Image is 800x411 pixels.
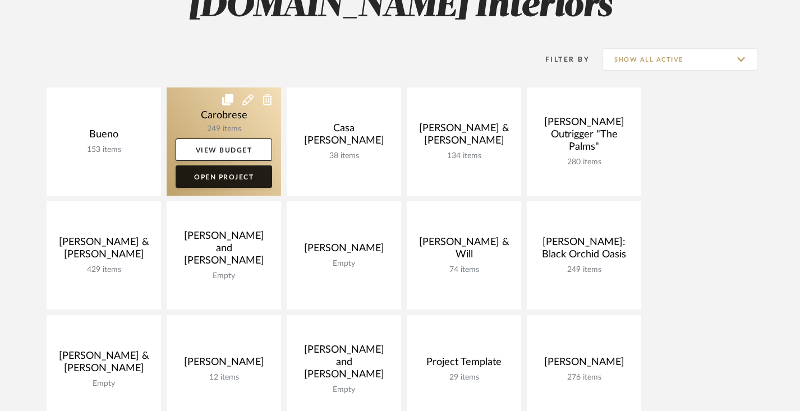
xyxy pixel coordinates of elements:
[296,151,392,161] div: 38 items
[176,165,272,188] a: Open Project
[176,356,272,373] div: [PERSON_NAME]
[536,236,632,265] div: [PERSON_NAME]: Black Orchid Oasis
[176,373,272,382] div: 12 items
[416,356,512,373] div: Project Template
[296,344,392,385] div: [PERSON_NAME] and [PERSON_NAME]
[56,236,152,265] div: [PERSON_NAME] & [PERSON_NAME]
[536,116,632,158] div: [PERSON_NAME] Outrigger "The Palms"
[296,385,392,395] div: Empty
[536,356,632,373] div: [PERSON_NAME]
[416,265,512,275] div: 74 items
[56,265,152,275] div: 429 items
[176,138,272,161] a: View Budget
[176,230,272,271] div: [PERSON_NAME] and [PERSON_NAME]
[56,128,152,145] div: Bueno
[296,122,392,151] div: Casa [PERSON_NAME]
[531,54,590,65] div: Filter By
[296,242,392,259] div: [PERSON_NAME]
[56,350,152,379] div: [PERSON_NAME] & [PERSON_NAME]
[416,151,512,161] div: 134 items
[536,373,632,382] div: 276 items
[536,265,632,275] div: 249 items
[56,379,152,389] div: Empty
[416,373,512,382] div: 29 items
[416,122,512,151] div: [PERSON_NAME] & [PERSON_NAME]
[176,271,272,281] div: Empty
[56,145,152,155] div: 153 items
[416,236,512,265] div: [PERSON_NAME] & Will
[536,158,632,167] div: 280 items
[296,259,392,269] div: Empty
